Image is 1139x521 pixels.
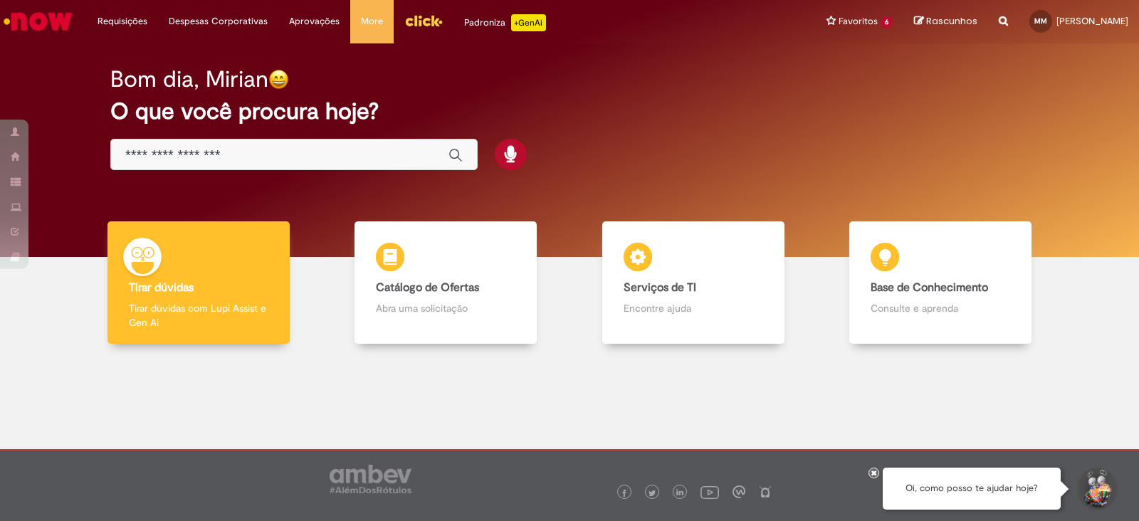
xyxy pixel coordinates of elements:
[322,221,570,344] a: Catálogo de Ofertas Abra uma solicitação
[839,14,878,28] span: Favoritos
[75,221,322,344] a: Tirar dúvidas Tirar dúvidas com Lupi Assist e Gen Ai
[914,15,977,28] a: Rascunhos
[110,67,268,92] h2: Bom dia, Mirian
[268,69,289,90] img: happy-face.png
[129,280,194,295] b: Tirar dúvidas
[464,14,546,31] div: Padroniza
[330,465,411,493] img: logo_footer_ambev_rotulo_gray.png
[110,99,1029,124] h2: O que você procura hoje?
[169,14,268,28] span: Despesas Corporativas
[733,485,745,498] img: logo_footer_workplace.png
[1075,468,1118,510] button: Iniciar Conversa de Suporte
[1,7,75,36] img: ServiceNow
[404,10,443,31] img: click_logo_yellow_360x200.png
[871,280,988,295] b: Base de Conhecimento
[1056,15,1128,27] span: [PERSON_NAME]
[621,490,628,497] img: logo_footer_facebook.png
[624,301,763,315] p: Encontre ajuda
[676,489,683,498] img: logo_footer_linkedin.png
[376,280,479,295] b: Catálogo de Ofertas
[700,483,719,501] img: logo_footer_youtube.png
[361,14,383,28] span: More
[376,301,515,315] p: Abra uma solicitação
[289,14,340,28] span: Aprovações
[817,221,1065,344] a: Base de Conhecimento Consulte e aprenda
[926,14,977,28] span: Rascunhos
[511,14,546,31] p: +GenAi
[624,280,696,295] b: Serviços de TI
[569,221,817,344] a: Serviços de TI Encontre ajuda
[1034,16,1047,26] span: MM
[759,485,772,498] img: logo_footer_naosei.png
[881,16,893,28] span: 6
[871,301,1010,315] p: Consulte e aprenda
[98,14,147,28] span: Requisições
[649,490,656,497] img: logo_footer_twitter.png
[129,301,268,330] p: Tirar dúvidas com Lupi Assist e Gen Ai
[883,468,1061,510] div: Oi, como posso te ajudar hoje?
